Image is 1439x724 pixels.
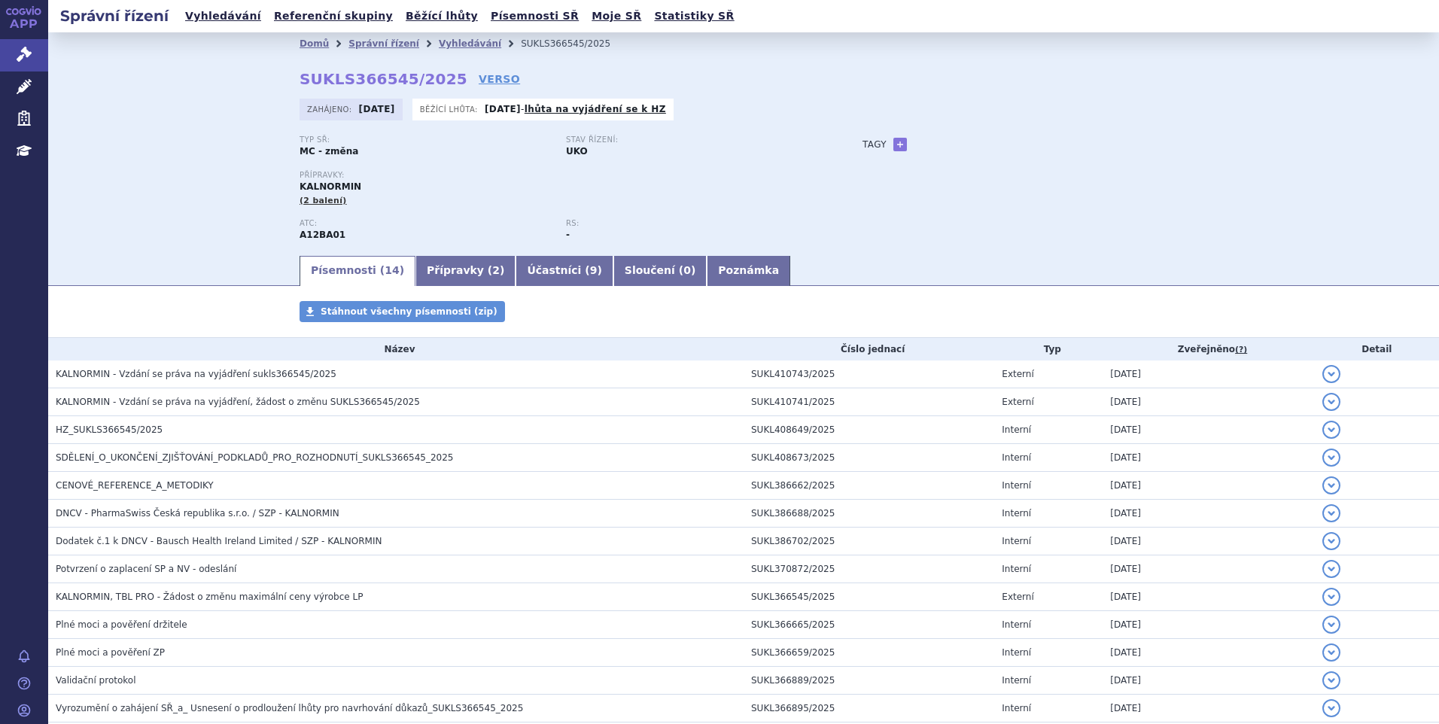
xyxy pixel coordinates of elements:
a: Vyhledávání [439,38,501,49]
button: detail [1322,588,1340,606]
a: Moje SŘ [587,6,646,26]
span: KALNORMIN [300,181,361,192]
a: Domů [300,38,329,49]
span: Stáhnout všechny písemnosti (zip) [321,306,497,317]
span: 14 [385,264,399,276]
p: Typ SŘ: [300,135,551,144]
button: detail [1322,643,1340,662]
button: detail [1322,476,1340,494]
td: SUKL366665/2025 [744,611,994,639]
a: Vyhledávání [181,6,266,26]
td: SUKL370872/2025 [744,555,994,583]
button: detail [1322,532,1340,550]
a: Statistiky SŘ [650,6,738,26]
h3: Tagy [862,135,887,154]
strong: UKO [566,146,588,157]
button: detail [1322,504,1340,522]
span: Interní [1002,564,1031,574]
a: Sloučení (0) [613,256,707,286]
td: [DATE] [1103,639,1314,667]
span: Interní [1002,647,1031,658]
p: ATC: [300,219,551,228]
span: Interní [1002,619,1031,630]
h2: Správní řízení [48,5,181,26]
td: [DATE] [1103,583,1314,611]
span: Interní [1002,703,1031,713]
span: Interní [1002,536,1031,546]
span: CENOVÉ_REFERENCE_A_METODIKY [56,480,214,491]
span: Vyrozumění o zahájení SŘ_a_ Usnesení o prodloužení lhůty pro navrhování důkazů_SUKLS366545_2025 [56,703,523,713]
button: detail [1322,449,1340,467]
span: KALNORMIN - Vzdání se práva na vyjádření, žádost o změnu SUKLS366545/2025 [56,397,420,407]
th: Zveřejněno [1103,338,1314,360]
td: [DATE] [1103,360,1314,388]
span: Validační protokol [56,675,136,686]
td: [DATE] [1103,695,1314,722]
span: 0 [683,264,691,276]
span: Externí [1002,397,1033,407]
abbr: (?) [1235,345,1247,355]
a: Referenční skupiny [269,6,397,26]
span: Zahájeno: [307,103,354,115]
span: Potvrzení o zaplacení SP a NV - odeslání [56,564,236,574]
td: [DATE] [1103,611,1314,639]
span: Interní [1002,424,1031,435]
button: detail [1322,421,1340,439]
th: Typ [994,338,1103,360]
td: [DATE] [1103,444,1314,472]
th: Detail [1315,338,1439,360]
span: SDĚLENÍ_O_UKONČENÍ_ZJIŠŤOVÁNÍ_PODKLADŮ_PRO_ROZHODNUTÍ_SUKLS366545_2025 [56,452,453,463]
button: detail [1322,671,1340,689]
a: lhůta na vyjádření se k HZ [525,104,666,114]
li: SUKLS366545/2025 [521,32,630,55]
span: Běžící lhůta: [420,103,481,115]
a: Písemnosti SŘ [486,6,583,26]
span: Interní [1002,452,1031,463]
a: Písemnosti (14) [300,256,415,286]
a: Účastníci (9) [516,256,613,286]
p: RS: [566,219,817,228]
strong: CHLORID DRASELNÝ [300,230,345,240]
button: detail [1322,393,1340,411]
th: Číslo jednací [744,338,994,360]
strong: - [566,230,570,240]
a: Poznámka [707,256,790,286]
td: SUKL386702/2025 [744,528,994,555]
span: Interní [1002,508,1031,519]
td: SUKL386662/2025 [744,472,994,500]
td: SUKL366659/2025 [744,639,994,667]
a: Správní řízení [348,38,419,49]
span: KALNORMIN - Vzdání se práva na vyjádření sukls366545/2025 [56,369,336,379]
td: [DATE] [1103,528,1314,555]
td: [DATE] [1103,555,1314,583]
td: [DATE] [1103,472,1314,500]
button: detail [1322,365,1340,383]
p: Stav řízení: [566,135,817,144]
span: Plné moci a pověření ZP [56,647,165,658]
td: [DATE] [1103,500,1314,528]
a: Přípravky (2) [415,256,516,286]
td: SUKL410741/2025 [744,388,994,416]
td: SUKL386688/2025 [744,500,994,528]
td: SUKL408673/2025 [744,444,994,472]
td: [DATE] [1103,388,1314,416]
a: Stáhnout všechny písemnosti (zip) [300,301,505,322]
td: [DATE] [1103,667,1314,695]
strong: MC - změna [300,146,358,157]
a: + [893,138,907,151]
td: SUKL410743/2025 [744,360,994,388]
span: DNCV - PharmaSwiss Česká republika s.r.o. / SZP - KALNORMIN [56,508,339,519]
a: Běžící lhůty [401,6,482,26]
span: Interní [1002,480,1031,491]
span: HZ_SUKLS366545/2025 [56,424,163,435]
button: detail [1322,699,1340,717]
span: Externí [1002,592,1033,602]
td: SUKL408649/2025 [744,416,994,444]
td: SUKL366545/2025 [744,583,994,611]
span: Externí [1002,369,1033,379]
strong: SUKLS366545/2025 [300,70,467,88]
button: detail [1322,616,1340,634]
span: (2 balení) [300,196,347,205]
span: Dodatek č.1 k DNCV - Bausch Health Ireland Limited / SZP - KALNORMIN [56,536,382,546]
td: SUKL366889/2025 [744,667,994,695]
